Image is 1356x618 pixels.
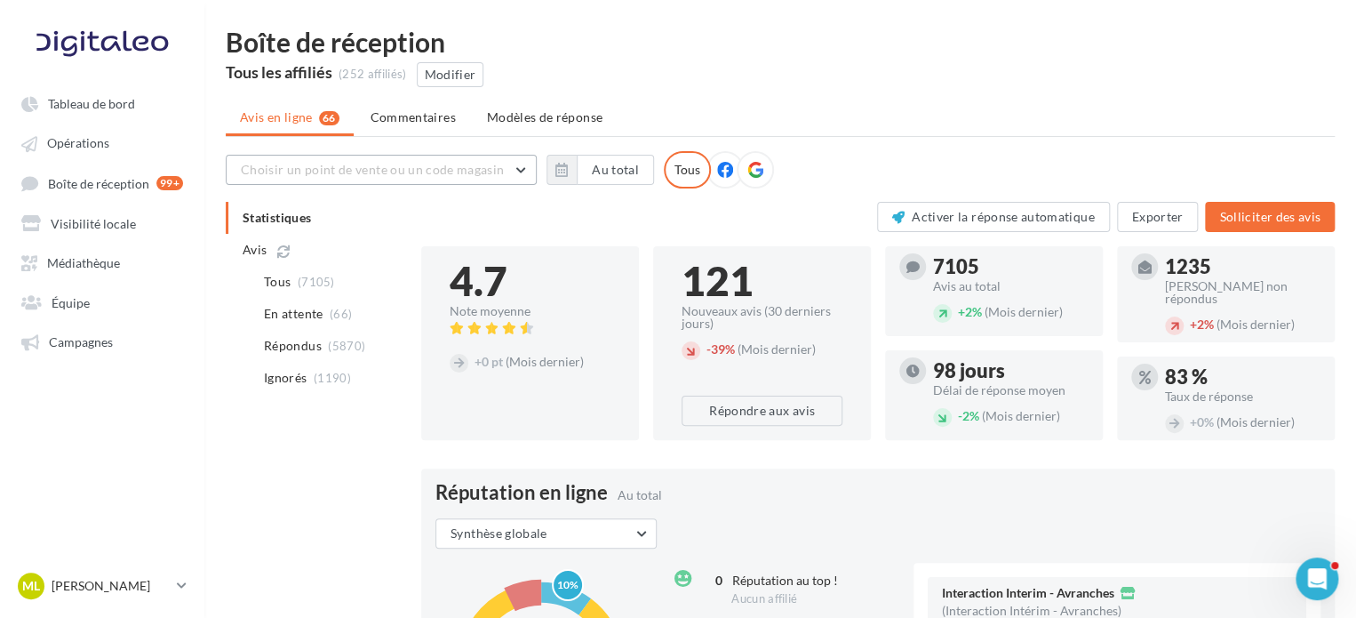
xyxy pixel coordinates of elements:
[1216,414,1295,429] span: (Mois dernier)
[1296,558,1338,600] iframe: Intercom live chat
[933,257,1089,277] div: 7105
[1205,202,1335,232] button: Solliciter des avis
[298,275,335,289] span: (7105)
[701,572,722,590] div: 0
[11,126,194,158] a: Opérations
[1165,390,1320,403] div: Taux de réponse
[1117,202,1199,232] button: Exporter
[47,255,120,270] span: Médiathèque
[982,408,1060,423] span: (Mois dernier)
[958,408,962,423] span: -
[1190,414,1214,429] span: 0%
[985,304,1063,319] span: (Mois dernier)
[738,341,816,357] span: (Mois dernier)
[1190,317,1197,332] span: +
[546,155,654,185] button: Au total
[264,369,307,387] span: Ignorés
[264,305,323,323] span: En attente
[450,261,610,301] div: 4.7
[11,206,194,238] a: Visibilité locale
[371,109,456,124] span: Commentaires
[226,28,1335,55] div: Boîte de réception
[314,371,351,385] span: (1190)
[1165,280,1320,305] div: [PERSON_NAME] non répondus
[328,339,365,353] span: (5870)
[52,294,90,309] span: Équipe
[682,396,842,426] button: Répondre aux avis
[339,67,407,83] div: (252 affiliés)
[706,341,711,357] span: -
[11,245,194,277] a: Médiathèque
[506,354,584,369] span: (Mois dernier)
[417,62,484,87] button: Modifier
[451,526,547,541] span: Synthèse globale
[1190,414,1197,429] span: +
[1216,317,1295,332] span: (Mois dernier)
[435,518,657,549] button: Synthèse globale
[52,577,170,595] p: [PERSON_NAME]
[732,573,838,588] span: Réputation au top !
[11,285,194,317] a: Équipe
[330,307,352,321] span: (66)
[942,605,1121,617] div: (Interaction Intérim - Avranches)
[682,305,842,330] div: Nouveaux avis (30 derniers jours)
[11,87,194,119] a: Tableau de bord
[264,273,291,291] span: Tous
[48,175,149,190] span: Boîte de réception
[933,361,1089,381] div: 98 jours
[450,305,610,317] div: Note moyenne
[958,408,979,423] span: 2%
[682,261,842,301] div: 121
[47,136,109,151] span: Opérations
[243,241,267,259] span: Avis
[958,304,965,319] span: +
[942,587,1114,599] span: Interaction Interim - Avranches
[22,577,40,595] span: ML
[618,487,662,502] span: Au total
[664,151,711,189] div: Tous
[877,202,1110,232] button: Activer la réponse automatique
[933,384,1089,397] div: Délai de réponse moyen
[475,354,503,369] span: 0 pt
[1165,257,1320,277] div: 1235
[475,354,482,369] span: +
[1190,317,1214,332] span: 2%
[487,109,602,124] span: Modèles de réponse
[156,176,183,190] div: 99+
[577,155,654,185] button: Au total
[556,578,578,591] text: 10%
[731,591,797,606] span: Aucun affilié
[958,304,982,319] span: 2%
[226,155,537,185] button: Choisir un point de vente ou un code magasin
[933,280,1089,293] div: Avis au total
[14,569,190,603] a: ML [PERSON_NAME]
[435,483,608,502] span: Réputation en ligne
[264,337,322,355] span: Répondus
[226,64,332,80] div: Tous les affiliés
[49,334,113,349] span: Campagnes
[11,325,194,357] a: Campagnes
[51,215,136,230] span: Visibilité locale
[241,162,504,177] span: Choisir un point de vente ou un code magasin
[1165,367,1320,387] div: 83 %
[11,166,194,199] a: Boîte de réception 99+
[706,341,735,357] span: 39%
[48,96,135,111] span: Tableau de bord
